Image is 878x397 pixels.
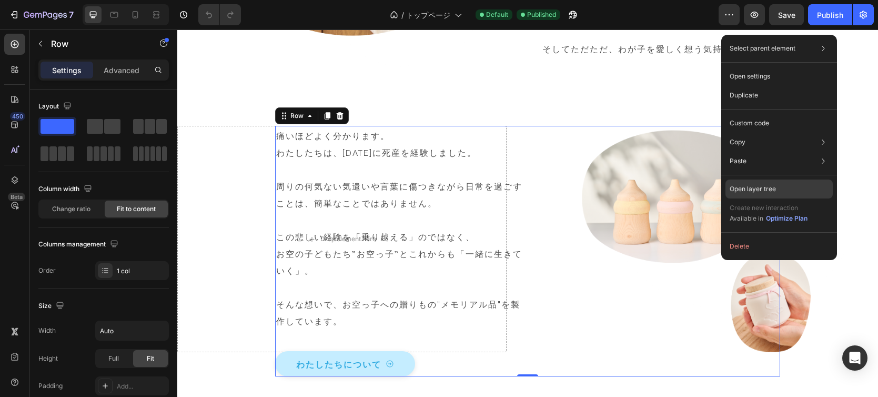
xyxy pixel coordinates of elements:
[38,354,58,363] div: Height
[104,65,139,76] p: Advanced
[117,382,166,391] div: Add...
[730,137,745,147] p: Copy
[766,214,808,223] div: Optimize Plan
[10,112,25,121] div: 450
[52,65,82,76] p: Settings
[38,326,56,335] div: Width
[198,4,241,25] div: Undo/Redo
[8,193,25,201] div: Beta
[730,72,770,81] p: Open settings
[38,237,120,252] div: Columns management
[38,299,66,313] div: Size
[52,204,90,214] span: Change ratio
[486,10,508,19] span: Default
[108,354,119,363] span: Full
[730,44,795,53] p: Select parent element
[817,9,843,21] div: Publish
[730,184,776,194] p: Open layer tree
[406,9,450,21] span: トップページ
[4,4,78,25] button: 7
[147,354,154,363] span: Fit
[96,321,168,340] input: Auto
[38,182,94,196] div: Column width
[527,10,556,19] span: Published
[38,381,63,391] div: Padding
[765,213,808,224] button: Optimize Plan
[38,100,74,114] div: Layout
[177,29,878,397] iframe: Design area
[117,204,156,214] span: Fit to content
[117,266,166,276] div: 1 col
[730,118,769,128] p: Custom code
[730,91,758,100] p: Duplicate
[730,203,808,213] p: Create new interaction
[401,9,404,21] span: /
[69,8,74,21] p: 7
[730,214,763,222] span: Available in
[808,4,852,25] button: Publish
[725,237,833,256] button: Delete
[778,11,795,19] span: Save
[38,266,56,275] div: Order
[769,4,804,25] button: Save
[51,37,140,50] p: Row
[842,345,867,371] div: Open Intercom Messenger
[730,156,746,166] p: Paste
